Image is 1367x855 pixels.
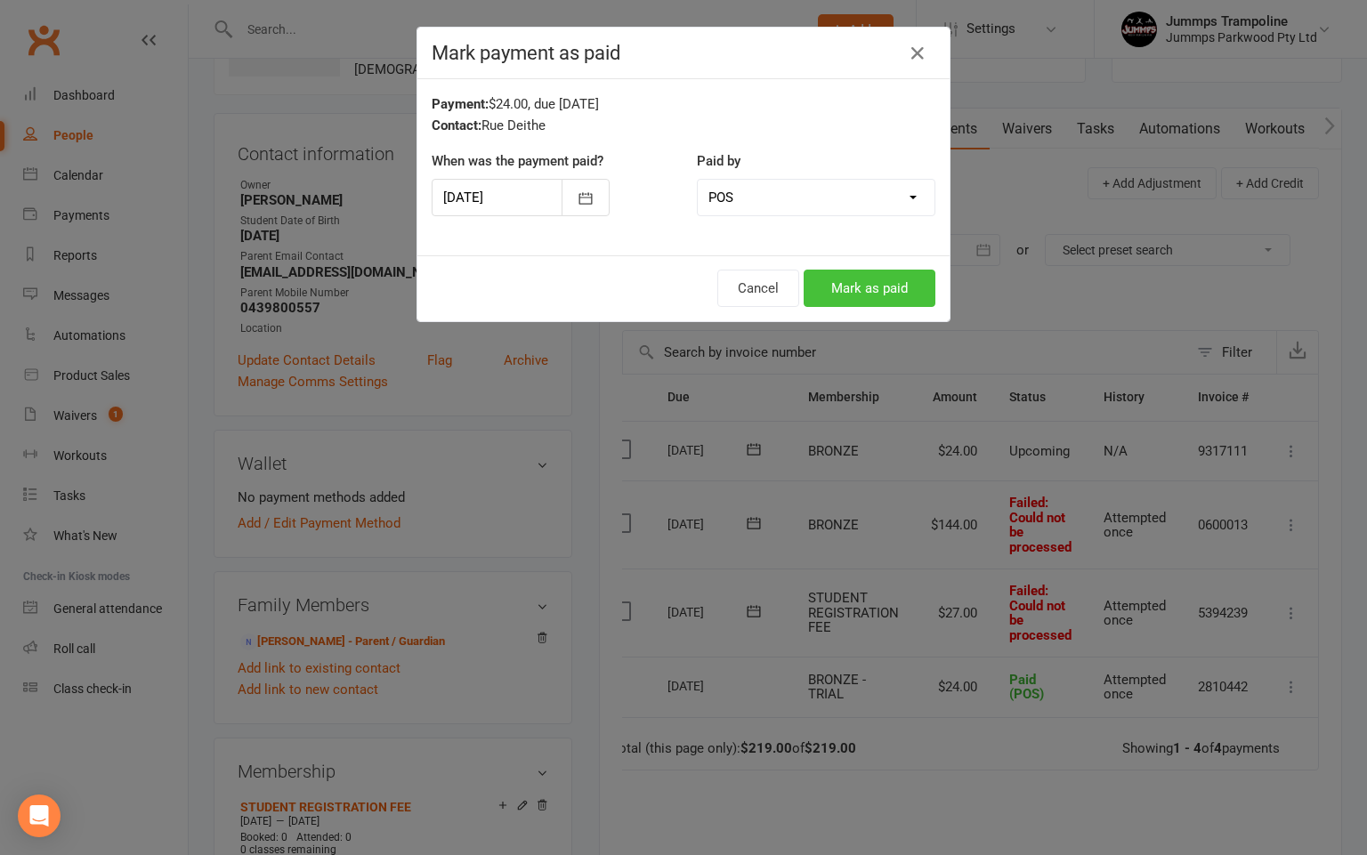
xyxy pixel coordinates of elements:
button: Cancel [717,270,799,307]
label: When was the payment paid? [432,150,603,172]
div: Open Intercom Messenger [18,795,61,837]
button: Close [903,39,932,68]
div: Rue Deithe [432,115,935,136]
button: Mark as paid [804,270,935,307]
strong: Contact: [432,117,481,133]
h4: Mark payment as paid [432,42,935,64]
div: $24.00, due [DATE] [432,93,935,115]
label: Paid by [697,150,740,172]
strong: Payment: [432,96,489,112]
